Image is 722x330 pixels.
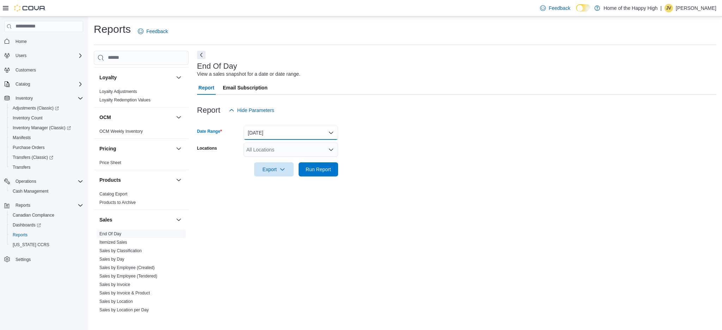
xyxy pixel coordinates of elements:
[13,115,43,121] span: Inventory Count
[10,153,56,162] a: Transfers (Classic)
[99,307,149,313] span: Sales by Location per Day
[99,145,116,152] h3: Pricing
[10,124,83,132] span: Inventory Manager (Classic)
[99,129,143,134] span: OCM Weekly Inventory
[1,36,86,46] button: Home
[175,73,183,82] button: Loyalty
[16,39,27,44] span: Home
[1,93,86,103] button: Inventory
[197,129,222,134] label: Date Range
[99,257,124,262] a: Sales by Day
[1,79,86,89] button: Catalog
[13,37,83,46] span: Home
[16,53,26,58] span: Users
[13,94,83,102] span: Inventory
[10,231,83,239] span: Reports
[13,80,33,88] button: Catalog
[99,216,112,223] h3: Sales
[7,210,86,220] button: Canadian Compliance
[258,162,289,176] span: Export
[94,127,189,138] div: OCM
[99,89,137,94] a: Loyalty Adjustments
[10,211,57,219] a: Canadian Compliance
[299,162,338,176] button: Run Report
[99,200,136,205] a: Products to Archive
[99,200,136,205] span: Products to Archive
[1,254,86,264] button: Settings
[99,299,133,304] span: Sales by Location
[1,200,86,210] button: Reports
[10,163,33,172] a: Transfers
[7,143,86,152] button: Purchase Orders
[10,187,51,195] a: Cash Management
[99,273,157,279] span: Sales by Employee (Tendered)
[175,144,183,153] button: Pricing
[7,220,86,230] a: Dashboards
[10,143,48,152] a: Purchase Orders
[16,179,36,184] span: Operations
[7,152,86,162] a: Transfers (Classic)
[99,248,142,254] span: Sales by Classification
[10,163,83,172] span: Transfers
[94,158,189,170] div: Pricing
[666,4,671,12] span: JV
[237,107,274,114] span: Hide Parameters
[99,114,173,121] button: OCM
[99,231,121,237] span: End Of Day
[197,51,206,59] button: Next
[175,216,183,224] button: Sales
[99,265,155,270] a: Sales by Employee (Created)
[99,282,130,287] span: Sales by Invoice
[576,4,591,12] input: Dark Mode
[10,241,52,249] a: [US_STATE] CCRS
[13,135,31,141] span: Manifests
[99,231,121,236] a: End Of Day
[223,81,268,95] span: Email Subscription
[604,4,657,12] p: Home of the Happy High
[99,176,173,183] button: Products
[1,176,86,186] button: Operations
[99,307,149,312] a: Sales by Location per Day
[13,201,83,210] span: Reports
[10,153,83,162] span: Transfers (Classic)
[99,282,130,287] a: Sales by Invoice
[660,4,662,12] p: |
[10,187,83,195] span: Cash Management
[197,145,217,151] label: Locations
[13,242,49,248] span: [US_STATE] CCRS
[99,216,173,223] button: Sales
[10,104,62,112] a: Adjustments (Classic)
[175,176,183,184] button: Products
[10,241,83,249] span: Washington CCRS
[99,160,121,166] span: Price Sheet
[146,28,168,35] span: Feedback
[99,248,142,253] a: Sales by Classification
[254,162,294,176] button: Export
[13,37,30,46] a: Home
[99,176,121,183] h3: Products
[13,222,41,228] span: Dashboards
[99,74,173,81] button: Loyalty
[328,147,334,152] button: Open list of options
[99,114,111,121] h3: OCM
[4,33,83,283] nav: Complex example
[13,255,83,263] span: Settings
[16,95,33,101] span: Inventory
[13,125,71,131] span: Inventory Manager (Classic)
[197,70,300,78] div: View a sales snapshot for a date or date range.
[13,164,30,170] span: Transfers
[99,191,127,197] span: Catalog Export
[10,114,45,122] a: Inventory Count
[7,133,86,143] button: Manifests
[99,240,127,245] a: Itemized Sales
[549,5,570,12] span: Feedback
[13,177,83,186] span: Operations
[10,221,83,229] span: Dashboards
[13,80,83,88] span: Catalog
[10,211,83,219] span: Canadian Compliance
[306,166,331,173] span: Run Report
[7,240,86,250] button: [US_STATE] CCRS
[99,98,151,102] a: Loyalty Redemption Values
